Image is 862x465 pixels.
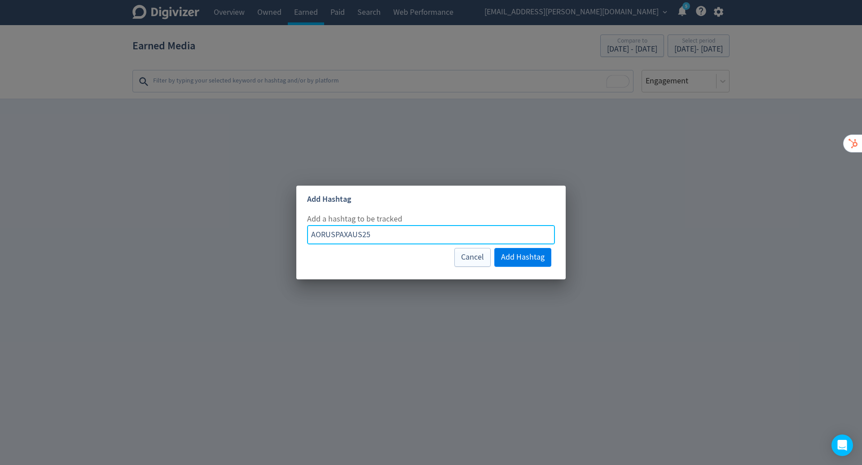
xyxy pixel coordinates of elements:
span: Add Hashtag [501,253,545,261]
button: Add Hashtag [494,248,551,267]
span: Cancel [461,253,484,261]
input: E.g. digivizer [307,225,555,244]
h2: Add Hashtag [296,186,566,213]
button: Cancel [454,248,491,267]
p: Add a hashtag to be tracked [307,213,555,225]
div: Open Intercom Messenger [831,435,853,456]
